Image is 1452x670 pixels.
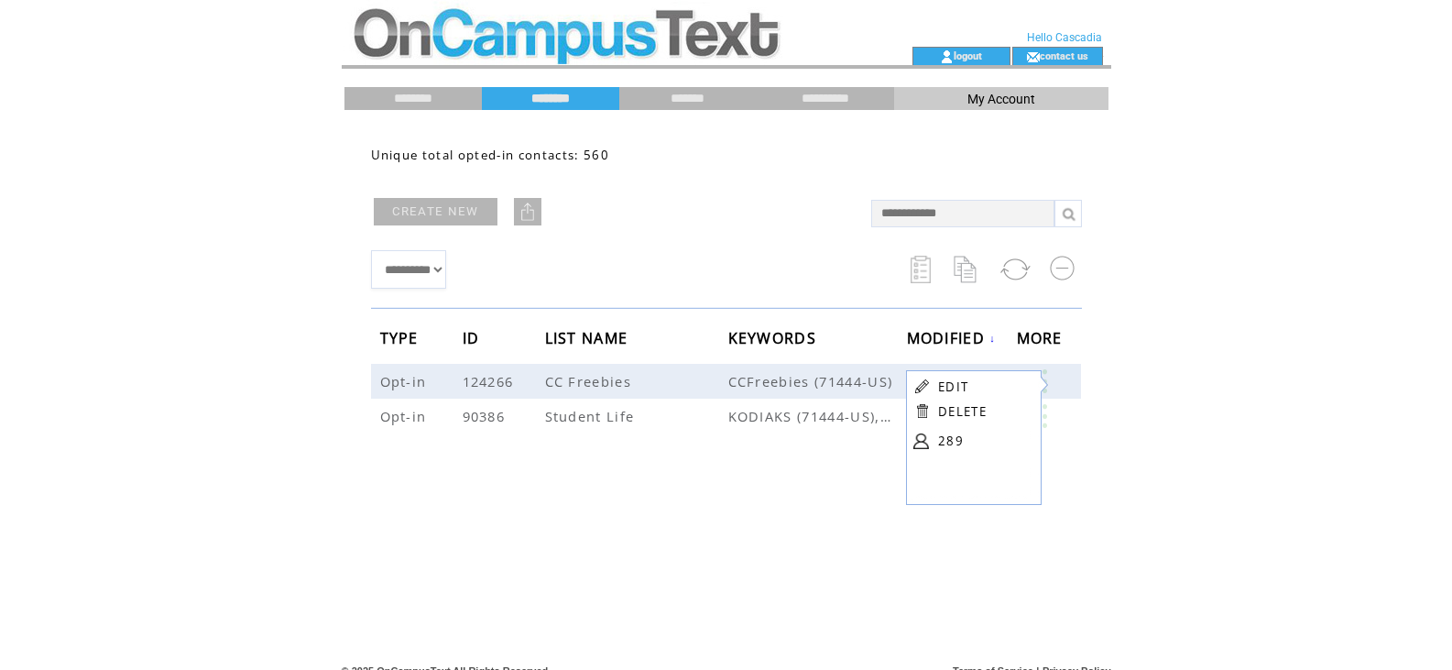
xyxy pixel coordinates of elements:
span: KEYWORDS [728,324,822,357]
a: contact us [1040,49,1088,61]
span: MODIFIED [907,324,990,357]
span: Student Life [545,407,639,425]
span: 124266 [463,372,519,390]
span: ID [463,324,485,357]
span: CC Freebies [545,372,637,390]
span: Opt-in [380,407,431,425]
span: My Account [967,92,1035,106]
span: Unique total opted-in contacts: 560 [371,147,610,163]
a: CREATE NEW [374,198,497,225]
span: LIST NAME [545,324,633,357]
a: TYPE [380,332,423,343]
img: account_icon.gif [940,49,954,64]
span: MORE [1017,324,1067,357]
img: contact_us_icon.gif [1026,49,1040,64]
a: 289 [938,427,1030,455]
a: DELETE [938,403,987,420]
a: ID [463,332,485,343]
span: KODIAKS (71444-US),Kodiaks (76626) [728,407,907,425]
span: TYPE [380,324,423,357]
a: MODIFIED↓ [907,333,997,344]
span: Hello Cascadia [1027,31,1102,44]
img: upload.png [519,203,537,221]
span: CCFreebies (71444-US) [728,372,907,390]
a: LIST NAME [545,332,633,343]
a: KEYWORDS [728,332,822,343]
span: Opt-in [380,372,431,390]
a: EDIT [938,379,968,395]
a: logout [954,49,982,61]
span: 90386 [463,407,510,425]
